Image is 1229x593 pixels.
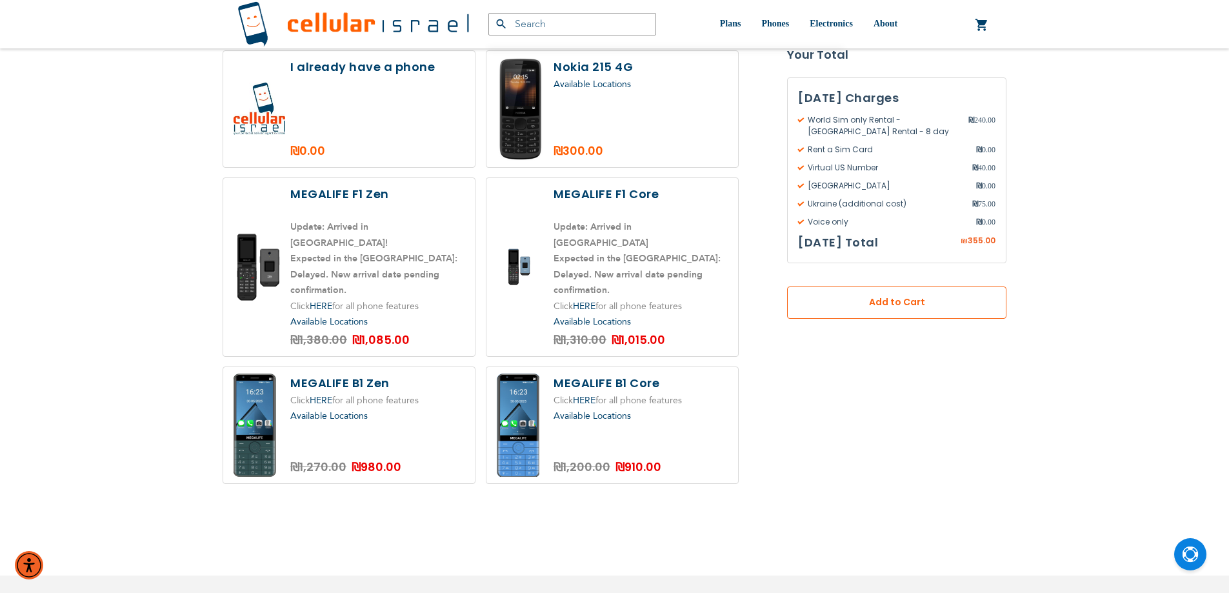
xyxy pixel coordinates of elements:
span: Phones [761,19,789,28]
span: 0.00 [976,144,995,156]
span: World Sim only Rental - [GEOGRAPHIC_DATA] Rental - 8 day [798,114,968,137]
a: Available Locations [290,316,368,328]
span: ₪ [976,180,982,192]
span: Ukraine (additional cost) [798,198,972,210]
span: ₪ [972,198,978,210]
span: Plans [720,19,741,28]
h3: [DATE] Charges [798,88,995,108]
span: 0.00 [976,216,995,228]
span: Virtual US Number [798,162,972,174]
h3: [DATE] Total [798,233,878,252]
span: ₪ [972,162,978,174]
span: Rent a Sim Card [798,144,976,156]
a: Available Locations [554,410,631,422]
a: HERE [310,394,332,407]
span: Electronics [810,19,853,28]
input: Search [488,13,656,35]
span: ₪ [976,216,982,228]
span: 75.00 [972,198,995,210]
a: HERE [573,300,595,312]
a: Available Locations [290,410,368,422]
a: HERE [573,394,595,407]
a: Available Locations [554,316,631,328]
span: [GEOGRAPHIC_DATA] [798,180,976,192]
span: 40.00 [972,162,995,174]
span: About [874,19,897,28]
a: Available Locations [554,78,631,90]
div: Accessibility Menu [15,551,43,579]
img: Cellular Israel Logo [237,1,469,47]
span: Voice only [798,216,976,228]
a: HERE [310,300,332,312]
span: ₪ [961,236,968,247]
button: Add to Cart [787,286,1006,319]
span: 0.00 [976,180,995,192]
span: ₪ [976,144,982,156]
span: 355.00 [968,235,995,246]
span: Add to Cart [830,296,964,310]
strong: Your Total [787,45,1006,65]
span: ₪ [968,114,974,126]
span: 240.00 [968,114,995,137]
